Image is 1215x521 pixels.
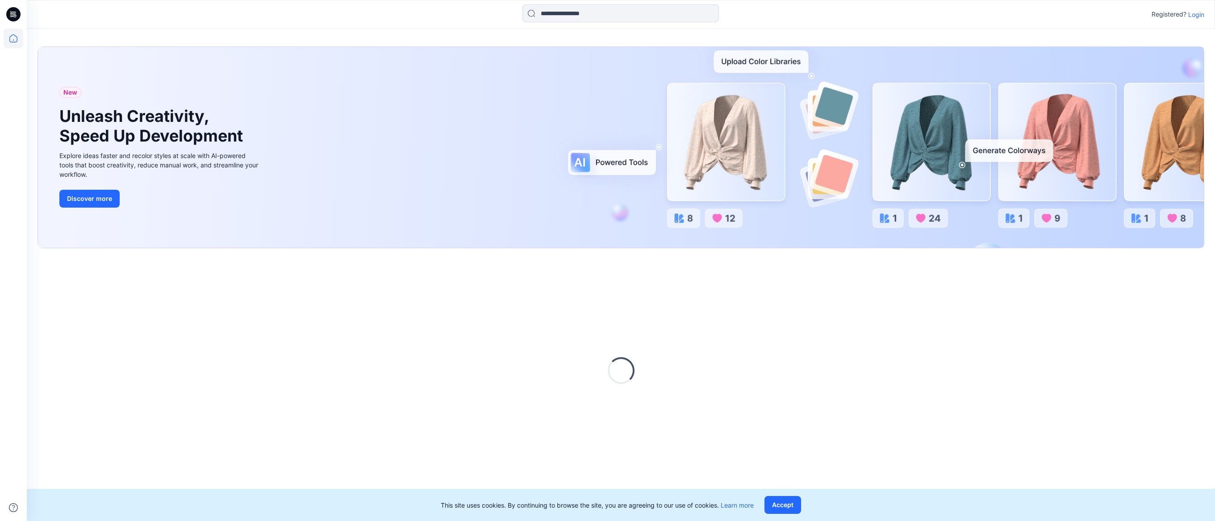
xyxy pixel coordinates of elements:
[59,107,247,145] h1: Unleash Creativity, Speed Up Development
[441,500,754,510] p: This site uses cookies. By continuing to browse the site, you are agreeing to our use of cookies.
[1152,9,1186,20] p: Registered?
[59,190,260,208] a: Discover more
[59,190,120,208] button: Discover more
[721,501,754,509] a: Learn more
[764,496,801,514] button: Accept
[1188,10,1204,19] p: Login
[59,151,260,179] div: Explore ideas faster and recolor styles at scale with AI-powered tools that boost creativity, red...
[63,87,77,98] span: New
